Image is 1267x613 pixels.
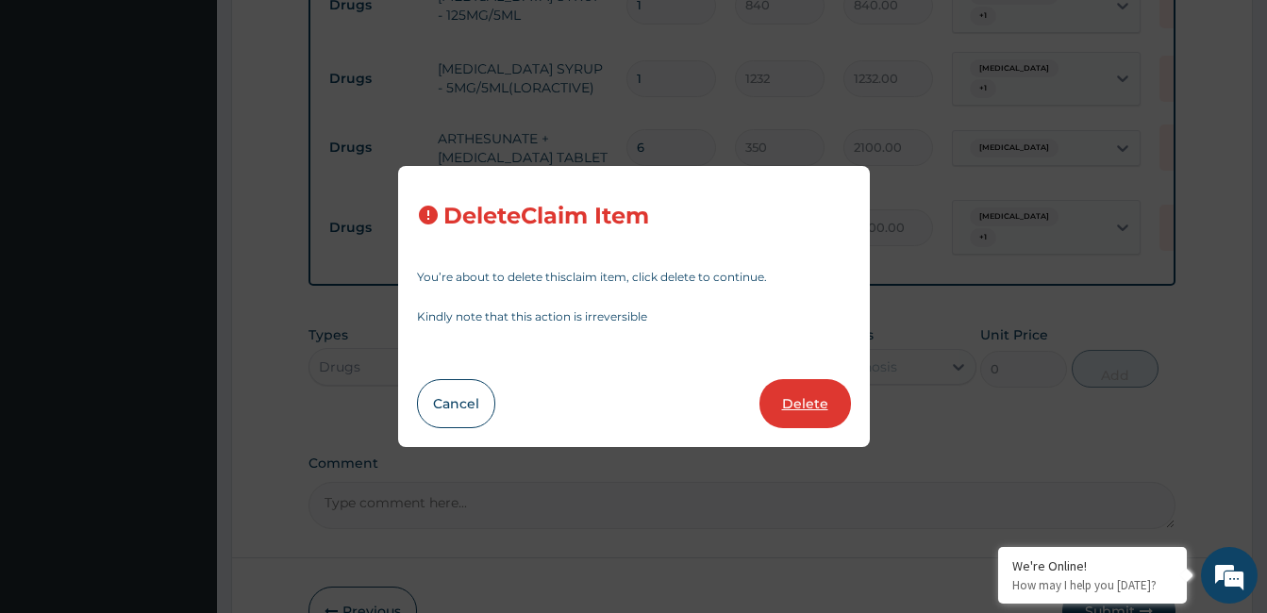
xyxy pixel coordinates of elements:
button: Cancel [417,379,495,428]
img: d_794563401_company_1708531726252_794563401 [35,94,76,141]
h3: Delete Claim Item [443,204,649,229]
p: How may I help you today? [1012,577,1173,593]
button: Delete [759,379,851,428]
div: We're Online! [1012,557,1173,574]
div: Minimize live chat window [309,9,355,55]
p: You’re about to delete this claim item , click delete to continue. [417,272,851,283]
div: Chat with us now [98,106,317,130]
textarea: Type your message and hit 'Enter' [9,411,359,477]
span: We're online! [109,186,260,376]
p: Kindly note that this action is irreversible [417,311,851,323]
